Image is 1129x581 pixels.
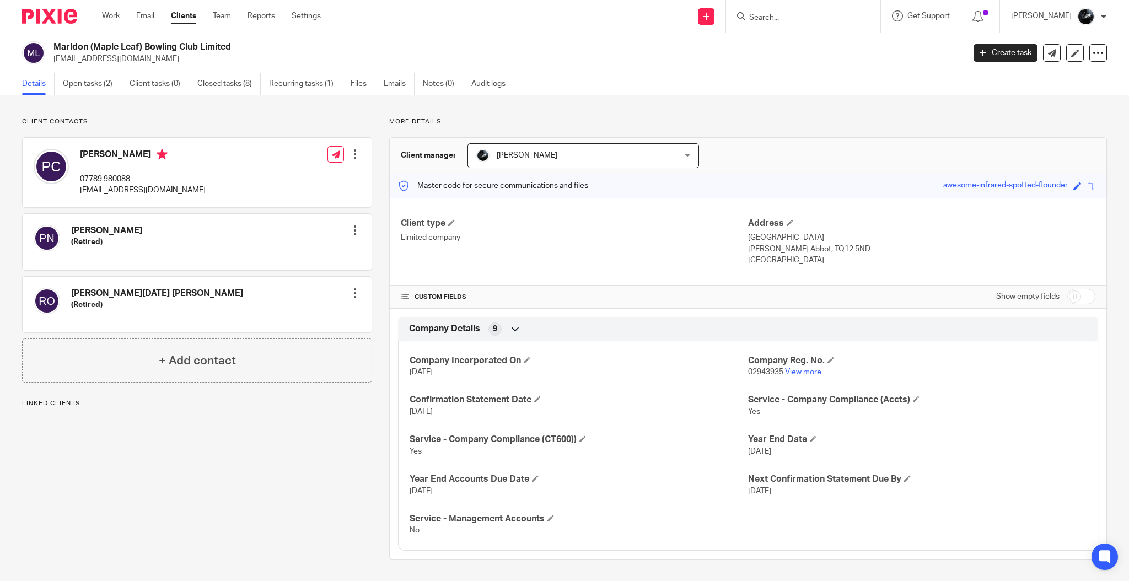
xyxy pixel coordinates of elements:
label: Show empty fields [996,291,1060,302]
p: Limited company [401,232,748,243]
div: awesome-infrared-spotted-flounder [943,180,1068,192]
a: Work [102,10,120,21]
span: Yes [410,448,422,455]
img: Pixie [22,9,77,24]
h4: [PERSON_NAME] [71,225,142,236]
span: Yes [748,408,760,416]
p: [PERSON_NAME] Abbot, TQ12 5ND [748,244,1095,255]
h4: [PERSON_NAME][DATE] [PERSON_NAME] [71,288,243,299]
p: More details [389,117,1107,126]
a: Team [213,10,231,21]
a: Closed tasks (8) [197,73,261,95]
p: [GEOGRAPHIC_DATA] [748,232,1095,243]
h4: [PERSON_NAME] [80,149,206,163]
a: Files [351,73,375,95]
a: Open tasks (2) [63,73,121,95]
h4: Service - Company Compliance (Accts) [748,394,1087,406]
a: Details [22,73,55,95]
input: Search [748,13,847,23]
h3: Client manager [401,150,456,161]
h4: Client type [401,218,748,229]
p: Client contacts [22,117,372,126]
span: [PERSON_NAME] [497,152,557,159]
a: Create task [974,44,1037,62]
a: Notes (0) [423,73,463,95]
img: svg%3E [22,41,45,64]
span: 02943935 [748,368,783,376]
span: Company Details [409,323,480,335]
span: [DATE] [410,487,433,495]
span: 9 [493,324,497,335]
img: 1000002122.jpg [476,149,490,162]
h4: Address [748,218,1095,229]
i: Primary [157,149,168,160]
span: [DATE] [748,487,771,495]
p: [EMAIL_ADDRESS][DOMAIN_NAME] [53,53,957,64]
span: [DATE] [410,368,433,376]
h4: Service - Company Compliance (CT600)) [410,434,748,445]
a: Email [136,10,154,21]
img: svg%3E [34,288,60,314]
p: [EMAIL_ADDRESS][DOMAIN_NAME] [80,185,206,196]
img: svg%3E [34,149,69,184]
p: [GEOGRAPHIC_DATA] [748,255,1095,266]
span: Get Support [907,12,950,20]
p: Master code for secure communications and files [398,180,588,191]
img: svg%3E [34,225,60,251]
h4: CUSTOM FIELDS [401,293,748,302]
a: View more [785,368,821,376]
h4: Service - Management Accounts [410,513,748,525]
h4: Year End Date [748,434,1087,445]
a: Reports [248,10,275,21]
h5: (Retired) [71,299,243,310]
img: 1000002122.jpg [1077,8,1095,25]
span: [DATE] [410,408,433,416]
p: 07789 980088 [80,174,206,185]
h4: + Add contact [159,352,236,369]
a: Audit logs [471,73,514,95]
span: No [410,526,420,534]
span: [DATE] [748,448,771,455]
a: Recurring tasks (1) [269,73,342,95]
a: Settings [292,10,321,21]
h5: (Retired) [71,236,142,248]
p: Linked clients [22,399,372,408]
h2: Marldon (Maple Leaf) Bowling Club Limited [53,41,776,53]
h4: Company Reg. No. [748,355,1087,367]
h4: Confirmation Statement Date [410,394,748,406]
h4: Year End Accounts Due Date [410,474,748,485]
h4: Company Incorporated On [410,355,748,367]
a: Client tasks (0) [130,73,189,95]
h4: Next Confirmation Statement Due By [748,474,1087,485]
a: Clients [171,10,196,21]
a: Emails [384,73,415,95]
p: [PERSON_NAME] [1011,10,1072,21]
